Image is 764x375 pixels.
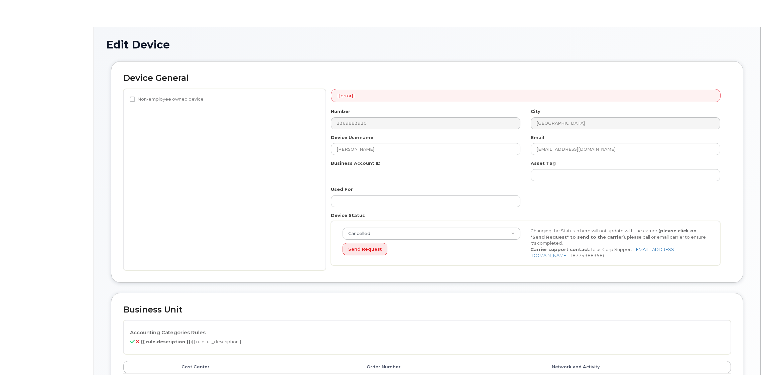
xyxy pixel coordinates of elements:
[361,361,546,373] th: Order Number
[331,186,353,193] label: Used For
[123,305,731,315] h2: Business Unit
[531,160,556,166] label: Asset Tag
[530,247,591,252] strong: Carrier support contact:
[531,108,540,115] label: City
[130,330,724,336] h4: Accounting Categories Rules
[123,74,731,83] h2: Device General
[343,243,387,255] button: Send Request
[130,95,204,103] label: Non-employee owned device
[331,89,721,103] div: {{error}}
[530,247,675,258] a: [EMAIL_ADDRESS][DOMAIN_NAME]
[331,160,381,166] label: Business Account ID
[530,228,696,240] strong: (please click on "Send Request" to send to the carrier)
[130,339,724,345] p: {{ rule.full_description }}
[130,97,135,102] input: Non-employee owned device
[331,212,365,219] label: Device Status
[141,339,192,344] b: {{ rule.description }}:
[531,134,544,141] label: Email
[331,134,373,141] label: Device Username
[331,108,350,115] label: Number
[546,361,731,373] th: Network and Activity
[106,39,748,50] h1: Edit Device
[525,228,713,259] div: Changing the Status in here will not update with the carrier, , please call or email carrier to e...
[175,361,361,373] th: Cost Center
